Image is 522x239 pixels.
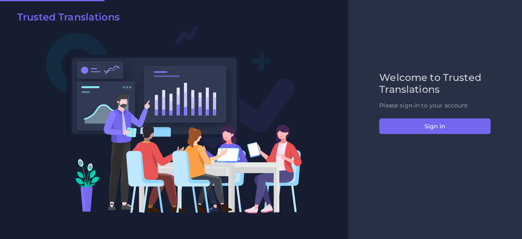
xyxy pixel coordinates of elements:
a: Trusted Translations [11,11,119,26]
p: Please sign-in to your account [379,101,491,110]
h2: Trusted Translations [17,11,119,23]
h2: Welcome to Trusted Translations [379,72,491,96]
img: Login V2 [46,25,302,214]
button: Sign in [379,118,491,134]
